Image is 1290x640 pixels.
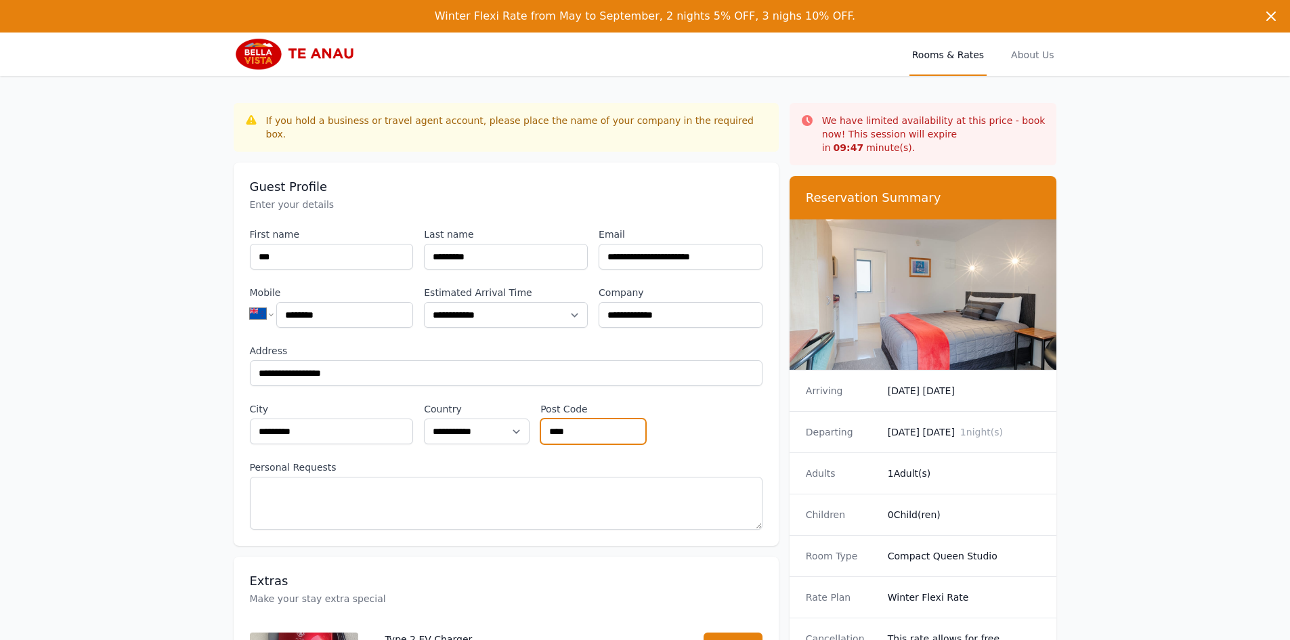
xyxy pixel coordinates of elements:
dd: 1 Adult(s) [888,467,1041,480]
label: Country [424,402,530,416]
div: If you hold a business or travel agent account, please place the name of your company in the requ... [266,114,768,141]
p: We have limited availability at this price - book now! This session will expire in minute(s). [822,114,1046,154]
p: Enter your details [250,198,762,211]
label: First name [250,228,414,241]
dd: 0 Child(ren) [888,508,1041,521]
label: City [250,402,414,416]
label: Post Code [540,402,646,416]
a: Rooms & Rates [909,33,987,76]
dd: [DATE] [DATE] [888,425,1041,439]
h3: Reservation Summary [806,190,1041,206]
img: Bella Vista Te Anau [234,38,364,70]
dd: [DATE] [DATE] [888,384,1041,398]
h3: Extras [250,573,762,589]
span: 1 night(s) [960,427,1003,438]
dd: Winter Flexi Rate [888,591,1041,604]
label: Company [599,286,762,299]
dt: Rate Plan [806,591,877,604]
dt: Children [806,508,877,521]
img: Compact Queen Studio [790,219,1057,370]
label: Personal Requests [250,461,762,474]
dt: Arriving [806,384,877,398]
label: Address [250,344,762,358]
dt: Adults [806,467,877,480]
dd: Compact Queen Studio [888,549,1041,563]
a: About Us [1008,33,1056,76]
label: Estimated Arrival Time [424,286,588,299]
label: Mobile [250,286,414,299]
dt: Departing [806,425,877,439]
h3: Guest Profile [250,179,762,195]
dt: Room Type [806,549,877,563]
label: Email [599,228,762,241]
p: Make your stay extra special [250,592,762,605]
span: Winter Flexi Rate from May to September, 2 nights 5% OFF, 3 nighs 10% OFF. [435,9,855,22]
strong: 09 : 47 [834,142,864,153]
label: Last name [424,228,588,241]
